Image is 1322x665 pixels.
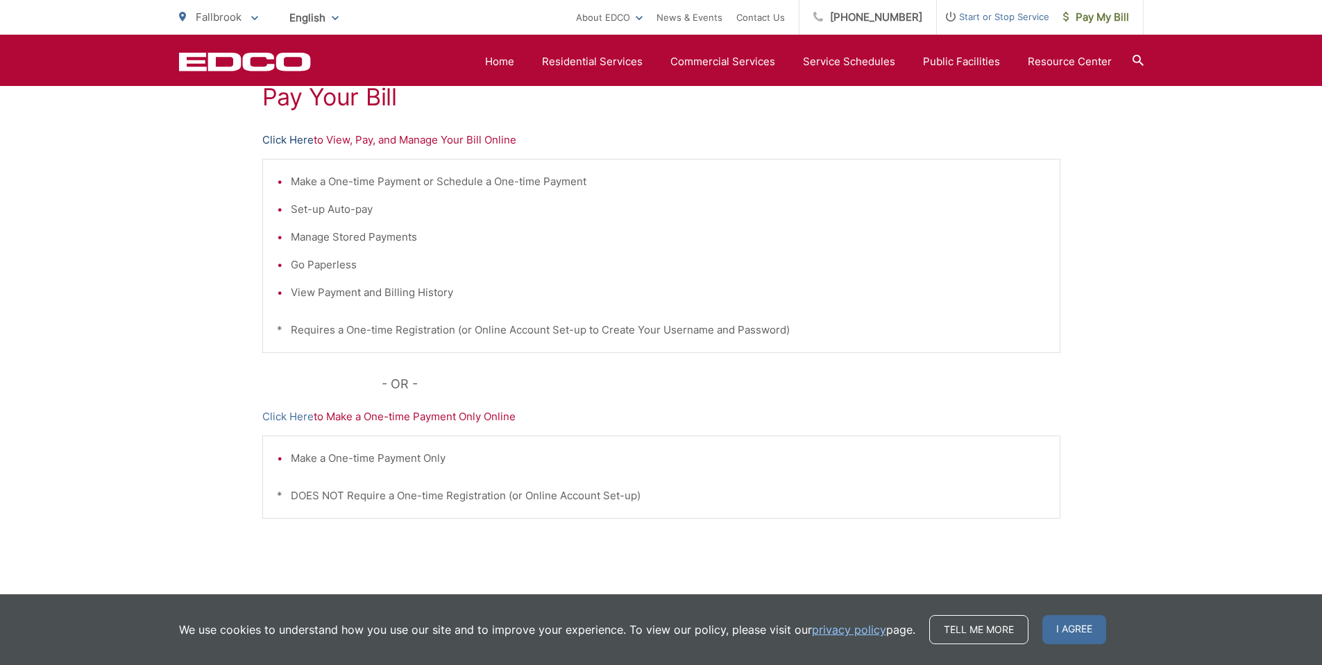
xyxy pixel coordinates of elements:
[179,621,915,638] p: We use cookies to understand how you use our site and to improve your experience. To view our pol...
[542,53,643,70] a: Residential Services
[262,408,1060,425] p: to Make a One-time Payment Only Online
[291,229,1046,245] li: Manage Stored Payments
[291,450,1046,467] li: Make a One-time Payment Only
[382,374,1060,395] p: - OR -
[291,173,1046,190] li: Make a One-time Payment or Schedule a One-time Payment
[277,487,1046,504] p: * DOES NOT Require a One-time Registration (or Online Account Set-up)
[262,132,1060,148] p: to View, Pay, and Manage Your Bill Online
[656,9,722,26] a: News & Events
[1042,615,1106,644] span: I agree
[262,408,314,425] a: Click Here
[923,53,1000,70] a: Public Facilities
[277,322,1046,338] p: * Requires a One-time Registration (or Online Account Set-up to Create Your Username and Password)
[291,201,1046,218] li: Set-up Auto-pay
[803,53,895,70] a: Service Schedules
[576,9,643,26] a: About EDCO
[1063,9,1129,26] span: Pay My Bill
[736,9,785,26] a: Contact Us
[179,52,311,71] a: EDCD logo. Return to the homepage.
[1028,53,1112,70] a: Resource Center
[291,284,1046,301] li: View Payment and Billing History
[262,132,314,148] a: Click Here
[812,621,886,638] a: privacy policy
[196,10,241,24] span: Fallbrook
[279,6,349,30] span: English
[291,257,1046,273] li: Go Paperless
[929,615,1028,644] a: Tell me more
[262,83,1060,111] h1: Pay Your Bill
[485,53,514,70] a: Home
[670,53,775,70] a: Commercial Services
